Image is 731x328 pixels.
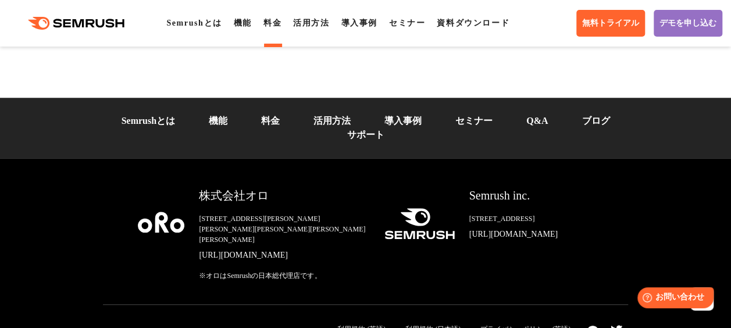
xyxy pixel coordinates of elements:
a: セミナー [389,19,425,27]
a: Semrushとは [122,116,175,126]
div: ※オロはSemrushの日本総代理店です。 [199,270,365,281]
span: デモを申し込む [659,18,716,28]
a: 料金 [261,116,280,126]
div: [STREET_ADDRESS] [469,213,593,224]
a: 料金 [263,19,281,27]
a: 導入事例 [384,116,422,126]
a: セミナー [455,116,493,126]
a: Q&A [526,116,548,126]
span: 無料トライアル [582,18,639,28]
a: ブログ [582,116,609,126]
a: サポート [347,130,384,140]
a: 機能 [234,19,252,27]
a: [URL][DOMAIN_NAME] [199,249,365,261]
a: Semrushとは [166,19,222,27]
a: [URL][DOMAIN_NAME] [469,229,593,240]
a: 活用方法 [313,116,351,126]
div: Semrush inc. [469,187,593,204]
a: 活用方法 [293,19,329,27]
a: 無料トライアル [576,10,645,37]
iframe: Help widget launcher [627,283,718,315]
a: デモを申し込む [654,10,722,37]
img: oro company [138,212,184,233]
a: 導入事例 [341,19,377,27]
a: 機能 [209,116,227,126]
div: [STREET_ADDRESS][PERSON_NAME][PERSON_NAME][PERSON_NAME][PERSON_NAME][PERSON_NAME] [199,213,365,245]
div: 株式会社オロ [199,187,365,204]
a: 資料ダウンロード [437,19,509,27]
